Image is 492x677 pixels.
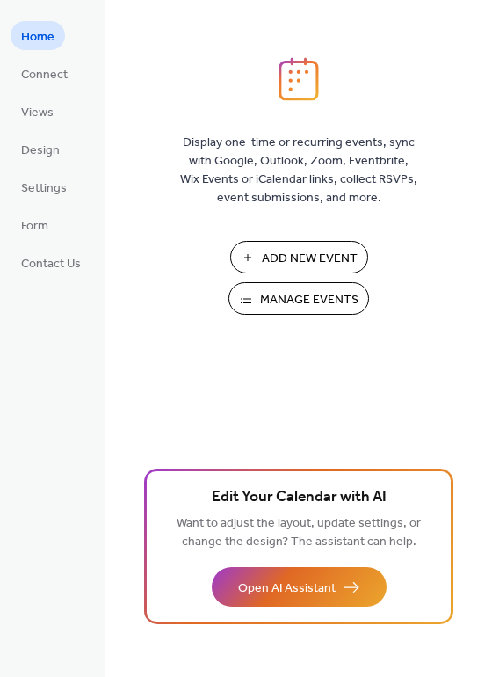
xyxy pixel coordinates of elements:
a: Contact Us [11,248,91,277]
a: Connect [11,59,78,88]
span: Contact Us [21,255,81,273]
span: Want to adjust the layout, update settings, or change the design? The assistant can help. [177,512,421,554]
a: Design [11,135,70,164]
span: Connect [21,66,68,84]
span: Edit Your Calendar with AI [212,485,387,510]
a: Home [11,21,65,50]
span: Settings [21,179,67,198]
button: Manage Events [228,282,369,315]
a: Settings [11,172,77,201]
span: Manage Events [260,291,358,309]
span: Open AI Assistant [238,579,336,598]
button: Add New Event [230,241,368,273]
span: Form [21,217,48,236]
a: Form [11,210,59,239]
span: Add New Event [262,250,358,268]
span: Home [21,28,54,47]
span: Views [21,104,54,122]
span: Display one-time or recurring events, sync with Google, Outlook, Zoom, Eventbrite, Wix Events or ... [180,134,417,207]
span: Design [21,142,60,160]
img: logo_icon.svg [279,57,319,101]
button: Open AI Assistant [212,567,387,607]
a: Views [11,97,64,126]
